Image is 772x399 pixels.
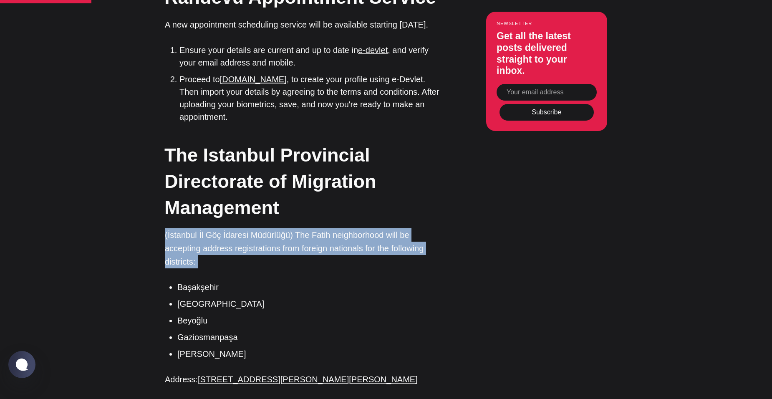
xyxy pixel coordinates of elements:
[177,298,444,310] li: [GEOGRAPHIC_DATA]
[165,18,444,31] p: A new appointment scheduling service will be available starting [DATE].
[220,75,287,84] a: [DOMAIN_NAME]
[165,228,444,268] p: (İstanbul İl Göç İdaresi Müdürlüğü) The Fatih neighborhood will be accepting address registration...
[164,142,444,221] h2: The Istanbul Provincial Directorate of Migration Management
[358,45,388,55] a: e-devlet
[177,281,444,293] li: Başakşehir
[497,31,597,77] h3: Get all the latest posts delivered straight to your inbox.
[179,44,444,69] li: Ensure your details are current and up to date in , and verify your email address and mobile.
[497,21,597,26] small: Newsletter
[177,314,444,327] li: Beyoğlu
[179,73,444,123] li: Proceed to , to create your profile using e-Devlet. Then import your details by agreeing to the t...
[177,348,444,360] li: [PERSON_NAME]
[500,104,594,121] button: Subscribe
[165,373,444,386] p: Address:
[198,375,418,384] a: [STREET_ADDRESS][PERSON_NAME][PERSON_NAME]
[497,84,597,101] input: Your email address
[177,331,444,343] li: Gaziosmanpaşa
